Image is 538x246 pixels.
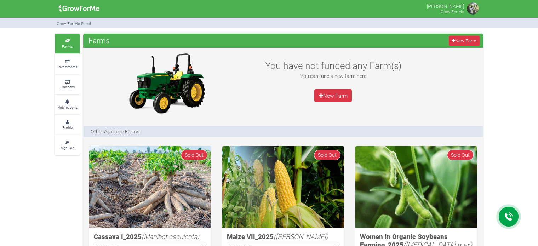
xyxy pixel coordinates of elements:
[60,84,75,89] small: Finances
[314,150,340,160] span: Sold Out
[57,105,78,110] small: Notifications
[256,60,410,71] h3: You have not funded any Farm(s)
[441,9,464,14] small: Grow For Me
[447,150,474,160] span: Sold Out
[181,150,207,160] span: Sold Out
[89,146,211,228] img: growforme image
[94,233,206,241] h5: Cassava I_2025
[55,95,80,114] a: Notifications
[55,115,80,135] a: Profile
[56,1,102,16] img: growforme image
[427,1,464,10] p: [PERSON_NAME]
[62,125,73,130] small: Profile
[355,146,477,228] img: growforme image
[91,128,139,135] p: Other Available Farms
[256,72,410,80] p: You can fund a new farm here
[466,1,480,16] img: growforme image
[449,36,480,46] a: New Farm
[274,232,328,241] i: ([PERSON_NAME])
[61,145,74,150] small: Sign Out
[55,135,80,155] a: Sign Out
[87,33,111,47] span: Farms
[314,89,352,102] a: New Farm
[55,75,80,94] a: Finances
[227,233,339,241] h5: Maize VII_2025
[122,51,211,115] img: growforme image
[57,21,91,26] small: Grow For Me Panel
[55,54,80,74] a: Investments
[222,146,344,228] img: growforme image
[58,64,77,69] small: Investments
[62,44,73,49] small: Farms
[142,232,199,241] i: (Manihot esculenta)
[55,34,80,53] a: Farms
